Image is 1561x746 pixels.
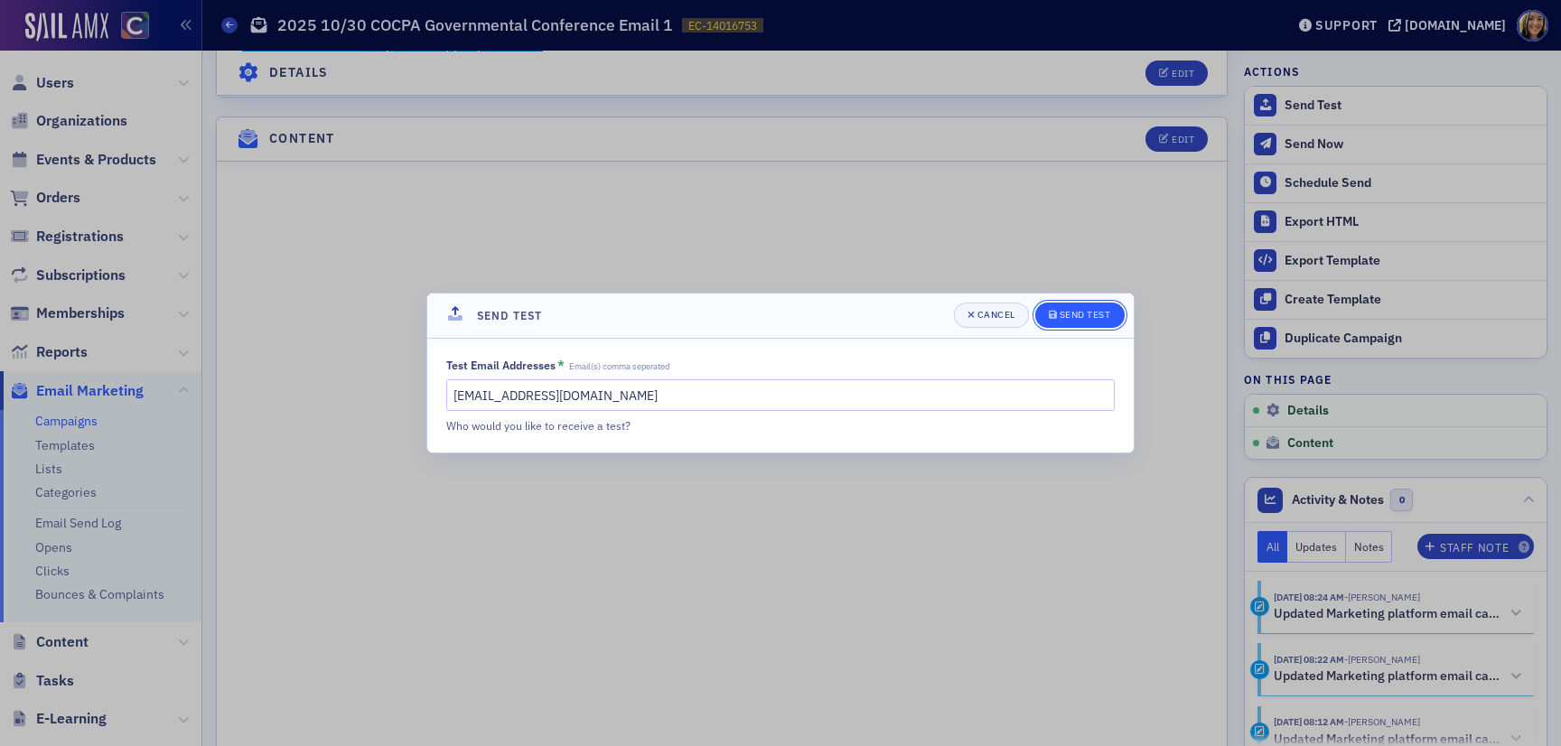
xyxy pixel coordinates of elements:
button: Send Test [1035,303,1125,328]
div: Cancel [977,310,1015,320]
div: Send Test [1060,310,1111,320]
abbr: This field is required [557,358,565,374]
div: Who would you like to receive a test? [446,417,1053,434]
span: Email(s) comma seperated [569,361,669,372]
h4: Send Test [477,307,543,323]
button: Cancel [954,303,1029,328]
div: Test Email Addresses [446,359,556,372]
